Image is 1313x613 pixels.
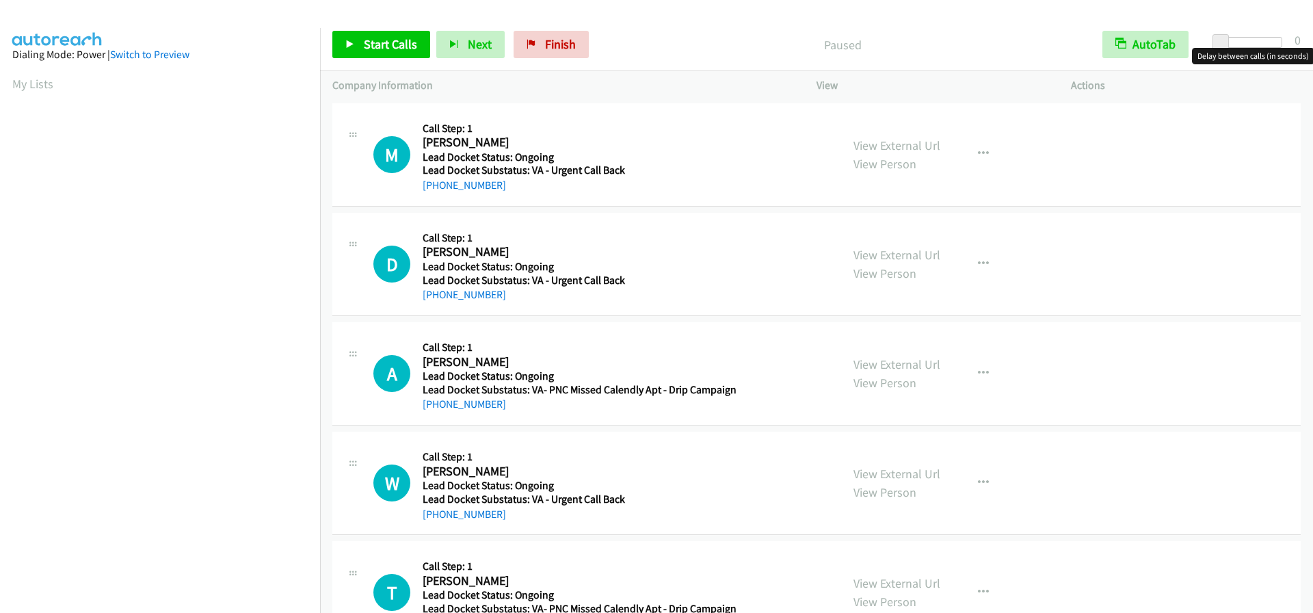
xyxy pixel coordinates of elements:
[423,179,506,192] a: [PHONE_NUMBER]
[373,355,410,392] div: The call is yet to be attempted
[373,136,410,173] h1: M
[423,493,732,506] h5: Lead Docket Substatus: VA - Urgent Call Back
[423,508,506,521] a: [PHONE_NUMBER]
[364,36,417,52] span: Start Calls
[853,265,916,281] a: View Person
[373,246,410,283] div: The call is yet to be attempted
[332,77,792,94] p: Company Information
[110,48,189,61] a: Switch to Preview
[853,138,940,153] a: View External Url
[853,156,916,172] a: View Person
[853,575,940,591] a: View External Url
[12,76,53,92] a: My Lists
[1295,31,1301,49] div: 0
[373,136,410,173] div: The call is yet to be attempted
[817,77,1046,94] p: View
[12,47,308,63] div: Dialing Mode: Power |
[423,397,506,410] a: [PHONE_NUMBER]
[436,31,505,58] button: Next
[423,369,737,383] h5: Lead Docket Status: Ongoing
[468,36,492,52] span: Next
[423,274,732,287] h5: Lead Docket Substatus: VA - Urgent Call Back
[853,356,940,372] a: View External Url
[423,244,732,260] h2: [PERSON_NAME]
[373,574,410,611] div: The call is yet to be attempted
[423,135,732,151] h2: [PERSON_NAME]
[373,465,410,501] div: The call is yet to be attempted
[373,246,410,283] h1: D
[423,450,732,464] h5: Call Step: 1
[373,465,410,501] h1: W
[853,466,940,482] a: View External Url
[423,288,506,301] a: [PHONE_NUMBER]
[373,574,410,611] h1: T
[853,375,916,391] a: View Person
[423,383,737,397] h5: Lead Docket Substatus: VA- PNC Missed Calendly Apt - Drip Campaign
[332,31,430,58] a: Start Calls
[1102,31,1189,58] button: AutoTab
[423,479,732,493] h5: Lead Docket Status: Ongoing
[423,354,732,370] h2: [PERSON_NAME]
[853,484,916,500] a: View Person
[423,151,732,164] h5: Lead Docket Status: Ongoing
[607,36,1078,54] p: Paused
[423,588,737,602] h5: Lead Docket Status: Ongoing
[545,36,576,52] span: Finish
[853,594,916,610] a: View Person
[423,464,732,480] h2: [PERSON_NAME]
[423,560,737,573] h5: Call Step: 1
[423,573,732,589] h2: [PERSON_NAME]
[853,247,940,263] a: View External Url
[373,355,410,392] h1: A
[423,260,732,274] h5: Lead Docket Status: Ongoing
[1071,77,1301,94] p: Actions
[423,231,732,245] h5: Call Step: 1
[423,341,737,354] h5: Call Step: 1
[423,164,732,177] h5: Lead Docket Substatus: VA - Urgent Call Back
[514,31,589,58] a: Finish
[423,122,732,135] h5: Call Step: 1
